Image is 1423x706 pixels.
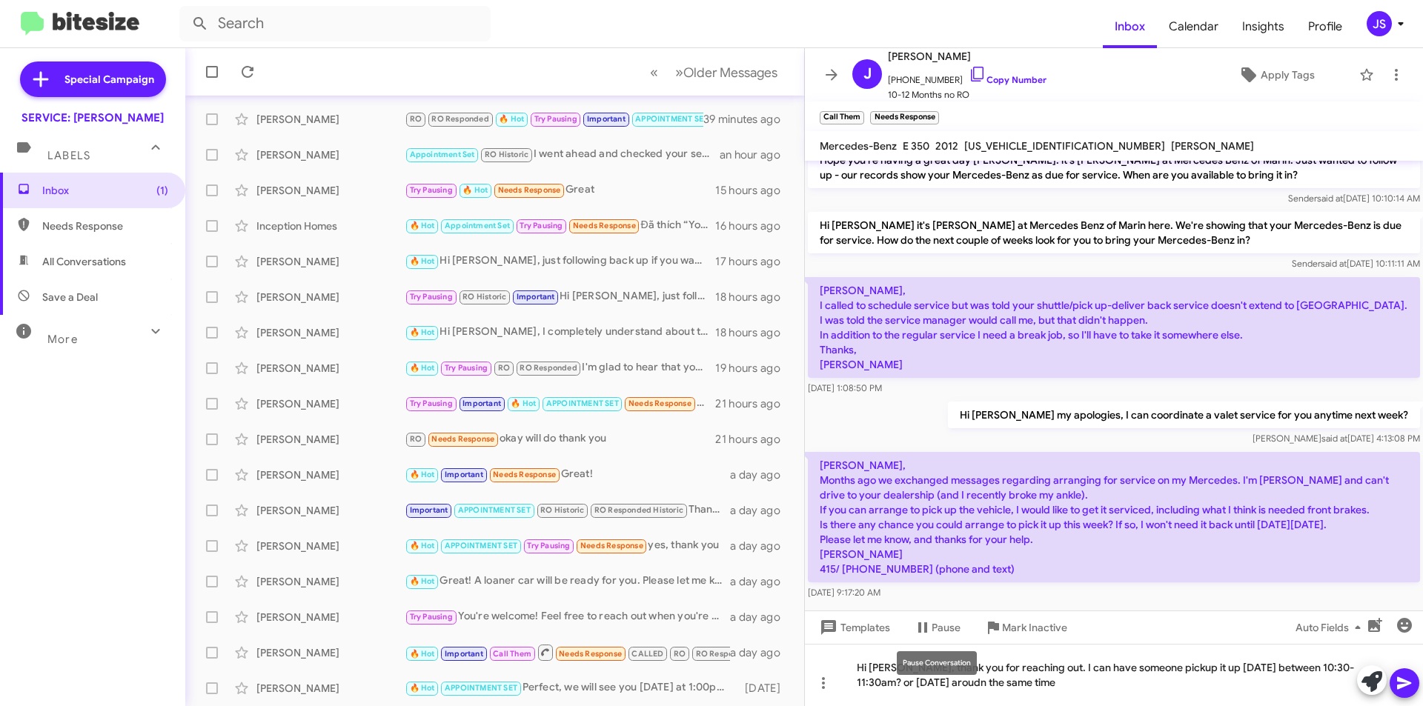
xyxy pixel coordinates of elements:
[445,649,483,659] span: Important
[498,185,561,195] span: Needs Response
[405,502,730,519] div: Thank you for letting me know! If you need any assistance in the future or want to schedule an ap...
[820,139,897,153] span: Mercedes-Benz
[808,212,1420,253] p: Hi [PERSON_NAME] it's [PERSON_NAME] at Mercedes Benz of Marin here. We're showing that your Merce...
[730,574,792,589] div: a day ago
[256,432,405,447] div: [PERSON_NAME]
[405,182,715,199] div: Great
[715,219,792,233] div: 16 hours ago
[42,254,126,269] span: All Conversations
[935,139,958,153] span: 2012
[1002,614,1067,641] span: Mark Inactive
[410,292,453,302] span: Try Pausing
[405,679,737,696] div: Perfect, we will see you [DATE] at 1:00pm :)
[1296,5,1354,48] a: Profile
[410,221,435,230] span: 🔥 Hot
[256,396,405,411] div: [PERSON_NAME]
[511,399,536,408] span: 🔥 Hot
[902,614,972,641] button: Pause
[720,147,792,162] div: an hour ago
[256,467,405,482] div: [PERSON_NAME]
[715,396,792,411] div: 21 hours ago
[808,147,1420,188] p: Hope you're having a great day [PERSON_NAME]. it's [PERSON_NAME] at Mercedes Benz of Marin. Just ...
[499,114,524,124] span: 🔥 Hot
[498,363,510,373] span: RO
[559,649,622,659] span: Needs Response
[674,649,686,659] span: RO
[1317,193,1343,204] span: said at
[256,361,405,376] div: [PERSON_NAME]
[715,183,792,198] div: 15 hours ago
[863,62,872,86] span: J
[715,432,792,447] div: 21 hours ago
[410,612,453,622] span: Try Pausing
[520,363,577,373] span: RO Responded
[642,57,786,87] nav: Page navigation example
[1261,61,1315,88] span: Apply Tags
[817,614,890,641] span: Templates
[888,47,1046,65] span: [PERSON_NAME]
[1292,258,1420,269] span: Sender [DATE] 10:11:11 AM
[256,254,405,269] div: [PERSON_NAME]
[683,64,777,81] span: Older Messages
[1354,11,1407,36] button: JS
[256,183,405,198] div: [PERSON_NAME]
[715,290,792,304] div: 18 hours ago
[256,219,405,233] div: Inception Homes
[1321,258,1347,269] span: said at
[730,467,792,482] div: a day ago
[405,253,715,270] div: Hi [PERSON_NAME], just following back up if you wanted to schedule an appointment ?
[631,649,663,659] span: CALLED
[964,139,1165,153] span: [US_VEHICLE_IDENTIFICATION_NUMBER]
[580,541,643,550] span: Needs Response
[179,6,491,41] input: Search
[820,111,864,124] small: Call Them
[808,277,1420,378] p: [PERSON_NAME], I called to schedule service but was told your shuttle/pick up-deliver back servic...
[405,608,730,625] div: You're welcome! Feel free to reach out when you're ready to schedule your service. Have a great day!
[730,503,792,518] div: a day ago
[703,112,792,127] div: 39 minutes ago
[715,361,792,376] div: 19 hours ago
[256,503,405,518] div: [PERSON_NAME]
[256,290,405,304] div: [PERSON_NAME]
[587,114,626,124] span: Important
[932,614,961,641] span: Pause
[805,614,902,641] button: Templates
[948,402,1420,428] p: Hi [PERSON_NAME] my apologies, I can coordinate a valet service for you anytime next week?
[410,541,435,550] span: 🔥 Hot
[730,610,792,625] div: a day ago
[256,681,405,696] div: [PERSON_NAME]
[1200,61,1352,88] button: Apply Tags
[405,359,715,376] div: I'm glad to hear that you had a positive experience with our service department! If you need to s...
[1253,433,1420,444] span: [PERSON_NAME] [DATE] 4:13:08 PM
[808,452,1420,582] p: [PERSON_NAME], Months ago we exchanged messages regarding arranging for service on my Mercedes. I...
[628,399,691,408] span: Needs Response
[1103,5,1157,48] a: Inbox
[808,587,880,598] span: [DATE] 9:17:20 AM
[972,614,1079,641] button: Mark Inactive
[431,434,494,444] span: Needs Response
[635,114,708,124] span: APPOINTMENT SET
[540,505,584,515] span: RO Historic
[64,72,154,87] span: Special Campaign
[458,505,531,515] span: APPOINTMENT SET
[410,114,422,124] span: RO
[410,399,453,408] span: Try Pausing
[256,539,405,553] div: [PERSON_NAME]
[256,147,405,162] div: [PERSON_NAME]
[1296,614,1367,641] span: Auto Fields
[517,292,555,302] span: Important
[256,574,405,589] div: [PERSON_NAME]
[405,537,730,554] div: yes, thank you
[156,183,168,198] span: (1)
[888,65,1046,87] span: [PHONE_NUMBER]
[903,139,929,153] span: E 350
[42,290,98,304] span: Save a Deal
[410,185,453,195] span: Try Pausing
[462,292,506,302] span: RO Historic
[405,430,715,447] div: okay will do thank you
[573,221,636,230] span: Needs Response
[1171,139,1254,153] span: [PERSON_NAME]
[47,149,90,162] span: Labels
